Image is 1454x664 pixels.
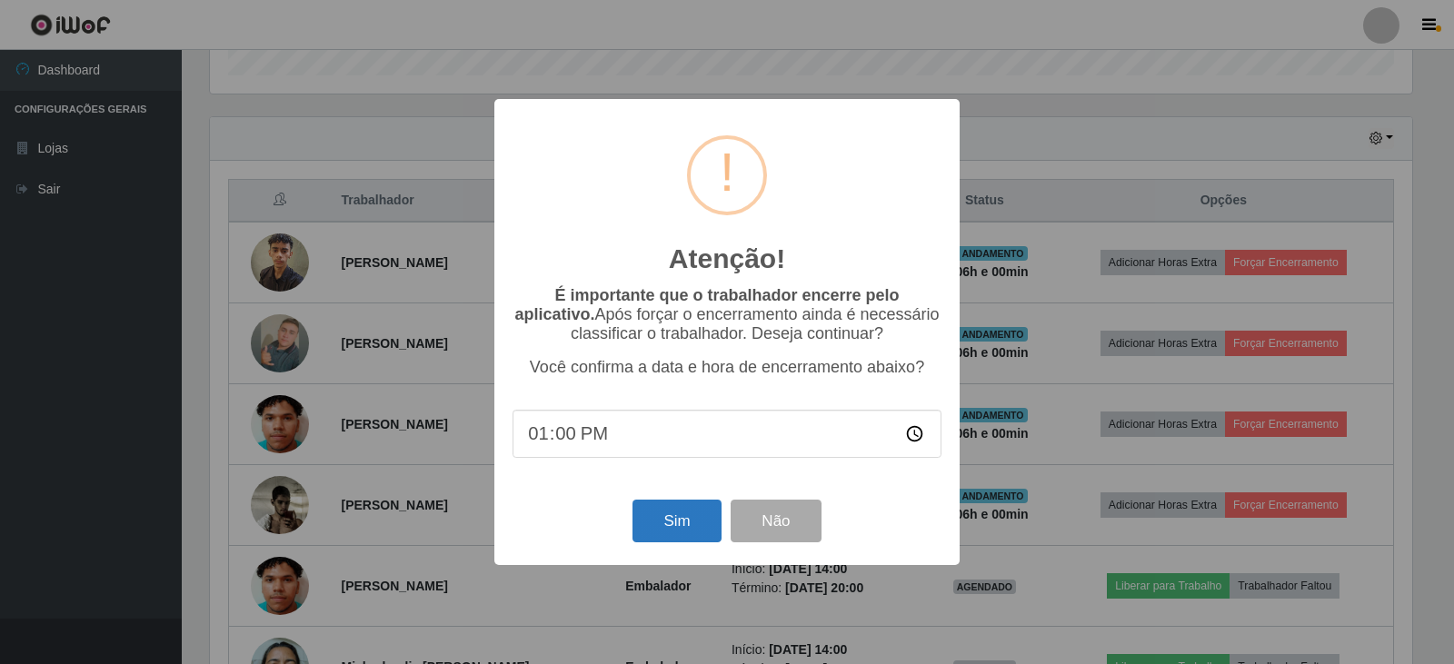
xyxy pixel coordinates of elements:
b: É importante que o trabalhador encerre pelo aplicativo. [514,286,899,323]
p: Após forçar o encerramento ainda é necessário classificar o trabalhador. Deseja continuar? [513,286,941,343]
p: Você confirma a data e hora de encerramento abaixo? [513,358,941,377]
h2: Atenção! [669,243,785,275]
button: Não [731,500,821,542]
button: Sim [632,500,721,542]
